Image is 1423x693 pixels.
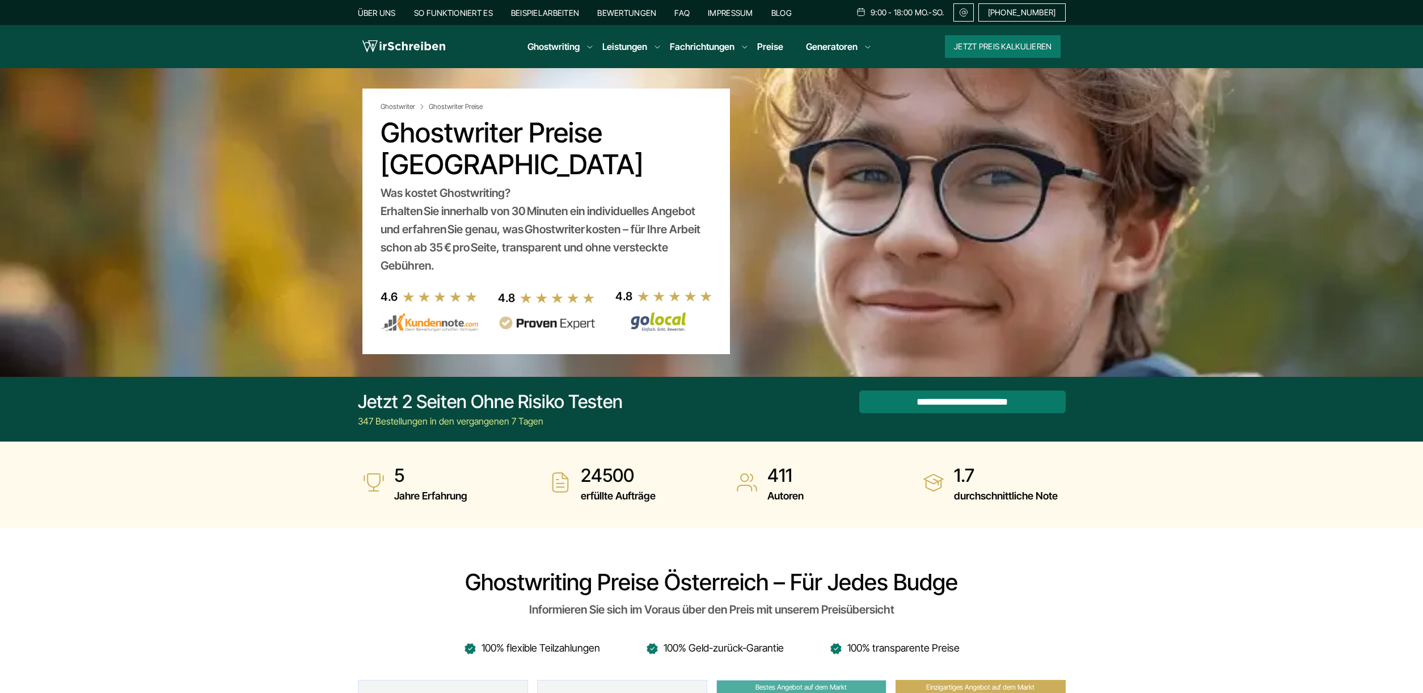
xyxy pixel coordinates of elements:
div: Jetzt 2 Seiten ohne Risiko testen [358,390,623,413]
strong: 1.7 [954,464,1058,487]
img: erfüllte Aufträge [549,471,572,494]
button: Jetzt Preis kalkulieren [945,35,1061,58]
a: Ghostwriting [527,40,580,53]
a: FAQ [674,8,690,18]
div: 347 Bestellungen in den vergangenen 7 Tagen [358,414,623,428]
img: Schedule [856,7,866,16]
img: Wirschreiben Bewertungen [615,312,713,332]
span: erfüllte Aufträge [581,487,656,505]
div: Was kostet Ghostwriting? Erhalten Sie innerhalb von 30 Minuten ein individuelles Angebot und erfa... [381,184,712,275]
a: Über uns [358,8,396,18]
a: Blog [771,8,792,18]
span: Autoren [767,487,804,505]
a: [PHONE_NUMBER] [978,3,1066,22]
a: Ghostwriter [381,102,427,111]
div: 4.6 [381,288,398,306]
img: durchschnittliche Note [922,471,945,494]
img: stars [637,290,713,303]
div: 4.8 [615,287,632,305]
li: 100% transparente Preise [829,639,960,657]
a: Fachrichtungen [670,40,734,53]
h1: Ghostwriter Preise [GEOGRAPHIC_DATA] [381,117,712,180]
div: Informieren Sie sich im Voraus über den Preis mit unserem Preisübersicht [358,600,1066,619]
img: Autoren [736,471,758,494]
a: Impressum [708,8,753,18]
a: Preise [757,41,783,52]
a: Bewertungen [597,8,656,18]
a: Generatoren [806,40,858,53]
h2: Ghostwriting Preise Österreich – für jedes Budge [358,569,1066,596]
img: stars [520,292,596,304]
img: stars [402,291,478,303]
strong: 24500 [581,464,656,487]
span: 9:00 - 18:00 Mo.-So. [871,8,944,17]
img: provenexpert reviews [498,316,596,330]
div: 4.8 [498,289,515,307]
span: Jahre Erfahrung [394,487,467,505]
a: So funktioniert es [414,8,493,18]
img: Email [958,8,969,17]
img: kundennote [381,313,478,332]
img: logo wirschreiben [362,38,445,55]
li: 100% flexible Teilzahlungen [463,639,600,657]
span: [PHONE_NUMBER] [988,8,1056,17]
strong: 411 [767,464,804,487]
a: Leistungen [602,40,647,53]
a: Beispielarbeiten [511,8,579,18]
strong: 5 [394,464,467,487]
span: durchschnittliche Note [954,487,1058,505]
img: Jahre Erfahrung [362,471,385,494]
li: 100% Geld-zurück-Garantie [645,639,784,657]
span: Ghostwriter Preise [429,102,483,111]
